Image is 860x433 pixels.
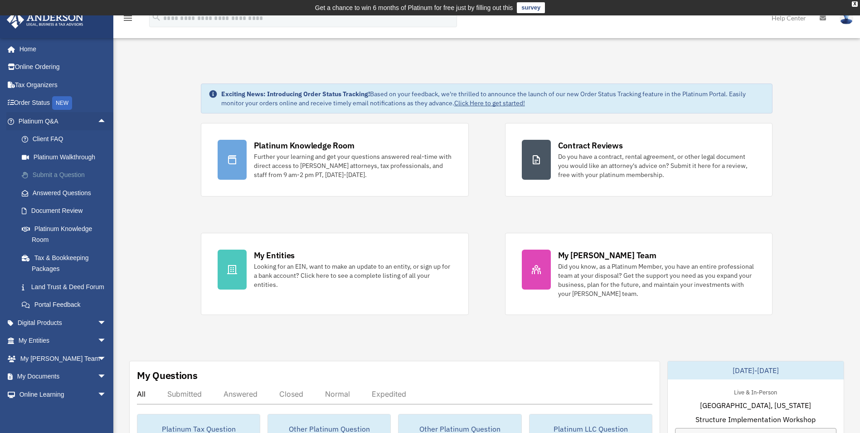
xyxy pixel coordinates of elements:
[4,11,86,29] img: Anderson Advisors Platinum Portal
[254,152,452,179] div: Further your learning and get your questions answered real-time with direct access to [PERSON_NAM...
[201,233,469,315] a: My Entities Looking for an EIN, want to make an update to an entity, or sign up for a bank accoun...
[13,296,120,314] a: Portal Feedback
[201,123,469,197] a: Platinum Knowledge Room Further your learning and get your questions answered real-time with dire...
[6,76,120,94] a: Tax Organizers
[6,314,120,332] a: Digital Productsarrow_drop_down
[167,389,202,399] div: Submitted
[221,89,765,108] div: Based on your feedback, we're thrilled to announce the launch of our new Order Status Tracking fe...
[13,220,120,249] a: Platinum Knowledge Room
[517,2,545,13] a: survey
[13,249,120,278] a: Tax & Bookkeeping Packages
[6,94,120,113] a: Order StatusNEW
[279,389,303,399] div: Closed
[315,2,513,13] div: Get a chance to win 6 months of Platinum for free just by filling out this
[372,389,406,399] div: Expedited
[558,262,756,298] div: Did you know, as a Platinum Member, you have an entire professional team at your disposal? Get th...
[6,349,120,368] a: My [PERSON_NAME] Teamarrow_drop_down
[13,148,120,166] a: Platinum Walkthrough
[13,184,120,202] a: Answered Questions
[97,112,116,131] span: arrow_drop_up
[727,387,784,396] div: Live & In-Person
[700,400,811,411] span: [GEOGRAPHIC_DATA], [US_STATE]
[13,166,120,184] a: Submit a Question
[97,332,116,350] span: arrow_drop_down
[6,112,120,130] a: Platinum Q&Aarrow_drop_up
[558,152,756,179] div: Do you have a contract, rental agreement, or other legal document you would like an attorney's ad...
[454,99,525,107] a: Click Here to get started!
[52,96,72,110] div: NEW
[137,369,198,382] div: My Questions
[695,414,816,425] span: Structure Implementation Workshop
[224,389,258,399] div: Answered
[840,11,853,25] img: User Pic
[6,332,120,350] a: My Entitiesarrow_drop_down
[558,250,656,261] div: My [PERSON_NAME] Team
[254,140,355,151] div: Platinum Knowledge Room
[122,16,133,24] a: menu
[97,385,116,404] span: arrow_drop_down
[254,250,295,261] div: My Entities
[505,123,773,197] a: Contract Reviews Do you have a contract, rental agreement, or other legal document you would like...
[325,389,350,399] div: Normal
[505,233,773,315] a: My [PERSON_NAME] Team Did you know, as a Platinum Member, you have an entire professional team at...
[97,314,116,332] span: arrow_drop_down
[558,140,623,151] div: Contract Reviews
[97,368,116,386] span: arrow_drop_down
[6,40,116,58] a: Home
[122,13,133,24] i: menu
[6,58,120,76] a: Online Ordering
[151,12,161,22] i: search
[97,349,116,368] span: arrow_drop_down
[852,1,858,7] div: close
[13,278,120,296] a: Land Trust & Deed Forum
[668,361,844,379] div: [DATE]-[DATE]
[13,202,120,220] a: Document Review
[6,385,120,403] a: Online Learningarrow_drop_down
[254,262,452,289] div: Looking for an EIN, want to make an update to an entity, or sign up for a bank account? Click her...
[137,389,146,399] div: All
[6,368,120,386] a: My Documentsarrow_drop_down
[13,130,120,148] a: Client FAQ
[221,90,370,98] strong: Exciting News: Introducing Order Status Tracking!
